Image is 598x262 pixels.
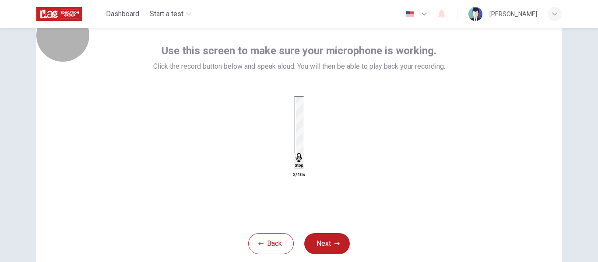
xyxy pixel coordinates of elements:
[162,44,436,58] span: Use this screen to make sure your microphone is working.
[150,9,183,19] span: Start a test
[295,163,303,168] h6: Stop
[293,170,305,180] h6: 3/10s
[489,9,537,19] div: [PERSON_NAME]
[36,5,82,23] img: ILAC logo
[294,96,304,168] button: Stop
[468,7,482,21] img: Profile picture
[146,6,195,22] button: Start a test
[405,11,415,17] img: en
[304,233,350,254] button: Next
[248,233,294,254] button: Back
[36,5,102,23] a: ILAC logo
[106,9,139,19] span: Dashboard
[153,61,445,72] span: Click the record button below and speak aloud. You will then be able to play back your recording.
[102,6,143,22] button: Dashboard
